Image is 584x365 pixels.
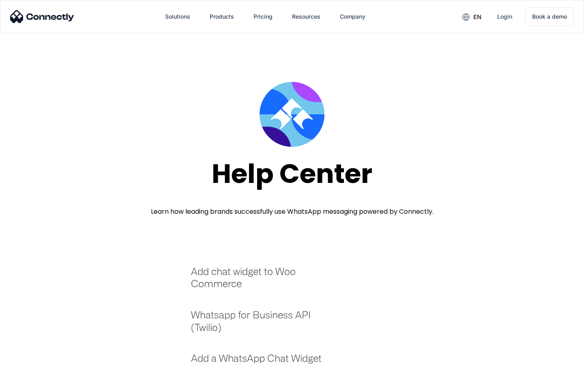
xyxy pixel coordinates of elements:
[491,7,519,26] a: Login
[340,11,365,22] div: Company
[16,351,49,362] ul: Language list
[212,159,372,189] div: Help Center
[253,11,273,22] div: Pricing
[165,11,190,22] div: Solutions
[247,7,279,26] a: Pricing
[191,265,333,298] a: Add chat widget to Woo Commerce
[473,11,481,23] div: en
[292,11,320,22] div: Resources
[191,309,333,341] a: Whatsapp for Business API (Twilio)
[151,207,434,217] div: Learn how leading brands successfully use WhatsApp messaging powered by Connectly.
[8,351,49,362] aside: Language selected: English
[497,11,512,22] div: Login
[10,10,74,23] img: Connectly Logo
[210,11,234,22] div: Products
[525,7,574,26] a: Book a demo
